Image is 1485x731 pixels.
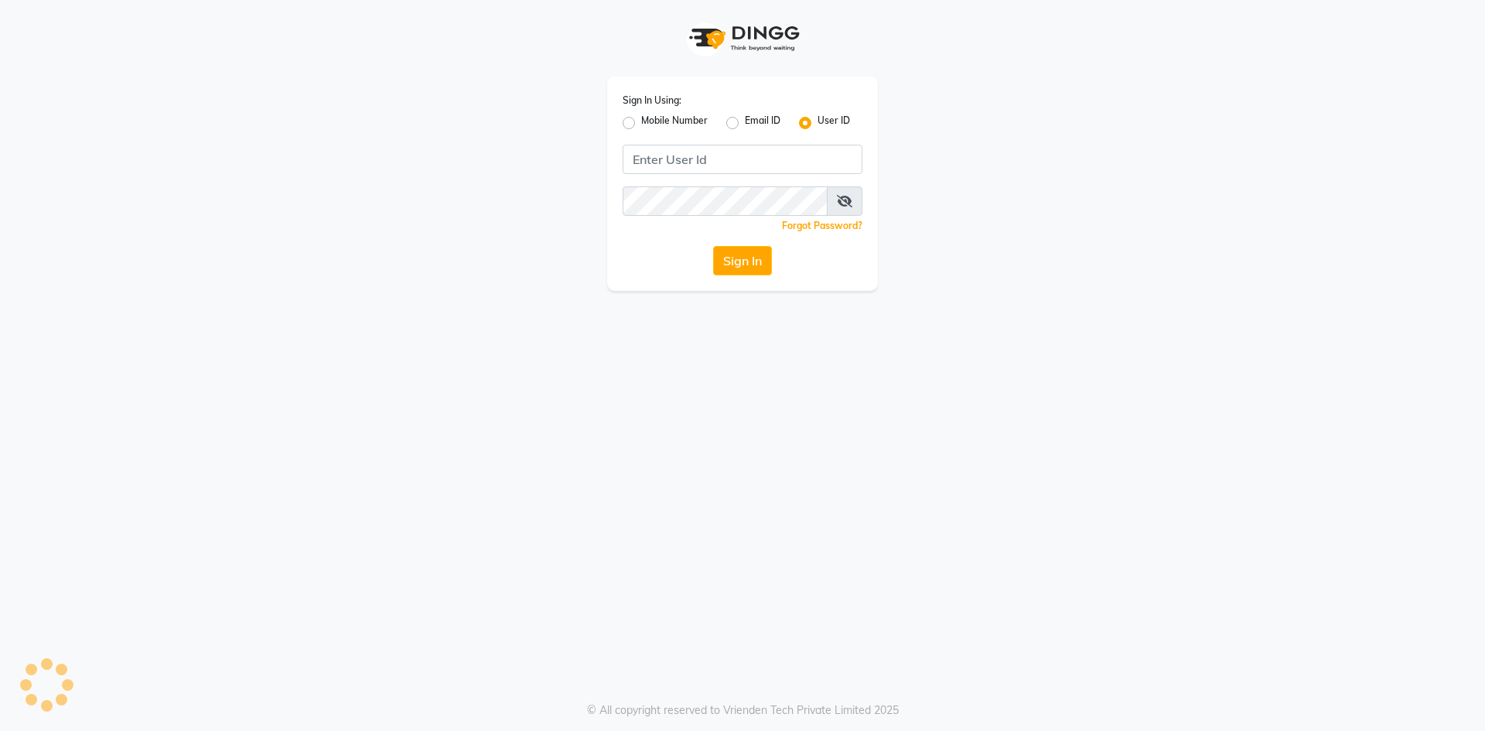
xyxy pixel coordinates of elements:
[745,114,780,132] label: Email ID
[623,94,681,108] label: Sign In Using:
[818,114,850,132] label: User ID
[623,145,862,174] input: Username
[641,114,708,132] label: Mobile Number
[782,220,862,231] a: Forgot Password?
[713,246,772,275] button: Sign In
[623,186,828,216] input: Username
[681,15,804,61] img: logo1.svg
